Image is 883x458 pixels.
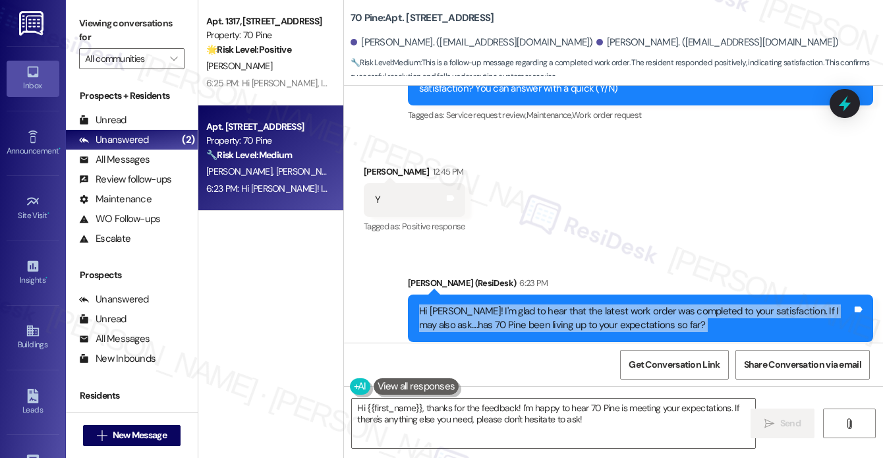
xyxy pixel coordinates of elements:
[79,232,130,246] div: Escalate
[206,149,292,161] strong: 🔧 Risk Level: Medium
[66,389,198,403] div: Residents
[744,358,861,372] span: Share Conversation via email
[79,153,150,167] div: All Messages
[364,217,465,236] div: Tagged as:
[351,56,883,84] span: : This is a follow-up message regarding a completed work order. The resident responded positively...
[79,133,149,147] div: Unanswered
[7,320,59,355] a: Buildings
[206,14,328,28] div: Apt. 1317, [STREET_ADDRESS]
[844,418,854,429] i: 
[527,109,572,121] span: Maintenance ,
[79,332,150,346] div: All Messages
[79,212,160,226] div: WO Follow-ups
[79,113,127,127] div: Unread
[66,89,198,103] div: Prospects + Residents
[7,190,59,226] a: Site Visit •
[79,173,171,186] div: Review follow-ups
[79,192,152,206] div: Maintenance
[206,60,272,72] span: [PERSON_NAME]
[735,350,870,380] button: Share Conversation via email
[7,61,59,96] a: Inbox
[408,105,873,125] div: Tagged as:
[351,11,494,25] b: 70 Pine: Apt. [STREET_ADDRESS]
[66,268,198,282] div: Prospects
[79,312,127,326] div: Unread
[629,358,720,372] span: Get Conversation Link
[97,430,107,441] i: 
[419,304,852,333] div: Hi [PERSON_NAME]! I'm glad to hear that the latest work order was completed to your satisfaction....
[206,120,328,134] div: Apt. [STREET_ADDRESS]
[7,255,59,291] a: Insights •
[179,130,198,150] div: (2)
[351,57,420,68] strong: 🔧 Risk Level: Medium
[596,36,839,49] div: [PERSON_NAME]. ([EMAIL_ADDRESS][DOMAIN_NAME])
[764,418,774,429] i: 
[430,165,464,179] div: 12:45 PM
[352,399,755,448] textarea: Hi {{first_name}}, thanks for the feedback! I'm happy to hear 70 Pine is meeting your expectation...
[170,53,177,64] i: 
[408,342,873,361] div: Tagged as:
[446,109,527,121] span: Service request review ,
[572,109,641,121] span: Work order request
[780,416,801,430] span: Send
[45,273,47,283] span: •
[375,193,380,207] div: Y
[7,385,59,420] a: Leads
[276,165,342,177] span: [PERSON_NAME]
[83,425,181,446] button: New Message
[113,428,167,442] span: New Message
[206,28,328,42] div: Property: 70 Pine
[206,43,291,55] strong: 🌟 Risk Level: Positive
[408,276,873,295] div: [PERSON_NAME] (ResiDesk)
[79,352,156,366] div: New Inbounds
[516,276,548,290] div: 6:23 PM
[351,36,593,49] div: [PERSON_NAME]. ([EMAIL_ADDRESS][DOMAIN_NAME])
[47,209,49,218] span: •
[85,48,163,69] input: All communities
[402,221,465,232] span: Positive response
[79,293,149,306] div: Unanswered
[751,409,814,438] button: Send
[206,134,328,148] div: Property: 70 Pine
[59,144,61,154] span: •
[364,165,465,183] div: [PERSON_NAME]
[206,165,276,177] span: [PERSON_NAME]
[19,11,46,36] img: ResiDesk Logo
[620,350,728,380] button: Get Conversation Link
[79,13,185,48] label: Viewing conversations for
